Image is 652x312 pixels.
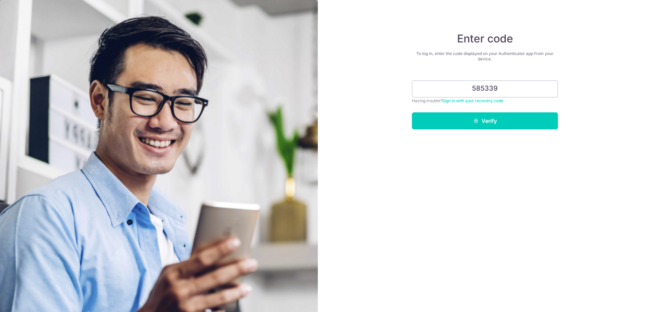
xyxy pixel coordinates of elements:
[412,51,558,62] div: To log in, enter the code displayed on your Authenticator app from your device.
[442,98,503,103] a: Sign in with your recovery code
[412,97,558,104] div: Having trouble?
[412,112,558,129] button: Verify
[412,80,558,97] input: Enter 6 digit code
[412,32,558,45] h4: Enter code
